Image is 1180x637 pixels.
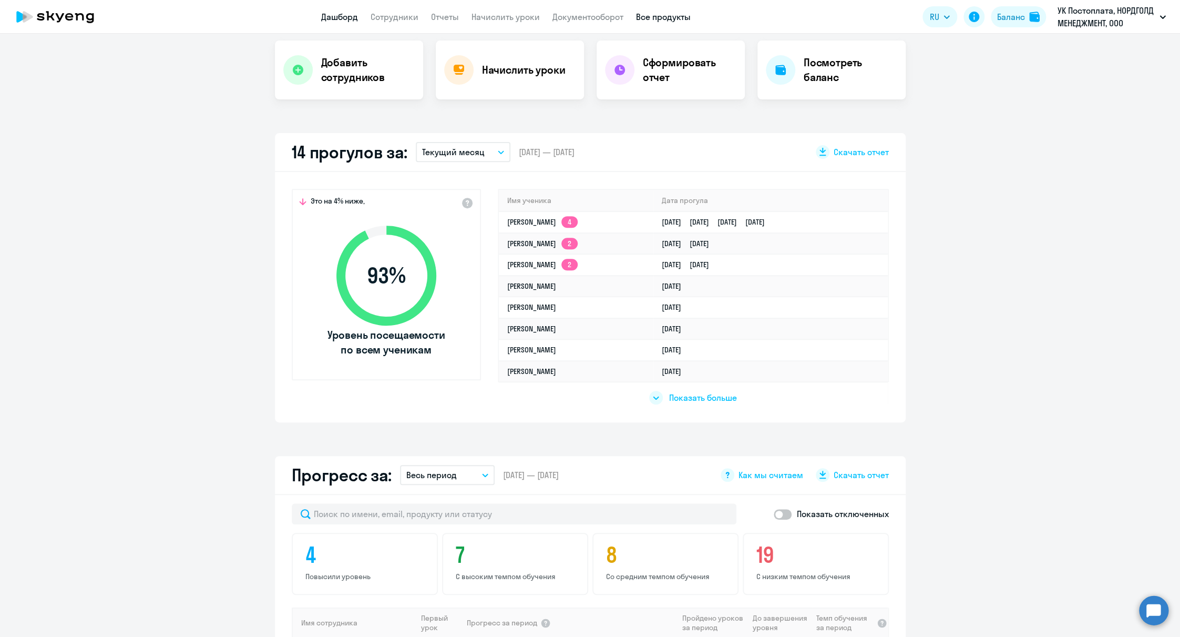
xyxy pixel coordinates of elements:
[507,302,556,312] a: [PERSON_NAME]
[499,190,653,211] th: Имя ученика
[922,6,957,27] button: RU
[507,367,556,376] a: [PERSON_NAME]
[507,345,556,355] a: [PERSON_NAME]
[662,260,717,269] a: [DATE][DATE]
[662,345,690,355] a: [DATE]
[669,392,737,403] span: Показать больше
[292,503,736,524] input: Поиск по имени, email, продукту или статусу
[507,217,578,227] a: [PERSON_NAME]4
[305,542,427,568] h4: 4
[431,12,459,22] a: Отчеты
[991,6,1046,27] button: Балансbalance
[371,12,418,22] a: Сотрудники
[804,55,897,85] h4: Посмотреть баланс
[326,328,447,357] span: Уровень посещаемости по всем ученикам
[606,542,728,568] h4: 8
[292,464,392,486] h2: Прогресс за:
[406,469,457,481] p: Весь период
[561,238,578,249] app-skyeng-badge: 2
[467,618,537,628] span: Прогресс за период
[305,572,427,581] p: Повысили уровень
[311,196,365,209] span: Это на 4% ниже,
[416,142,510,162] button: Текущий месяц
[507,260,578,269] a: [PERSON_NAME]2
[519,146,574,158] span: [DATE] — [DATE]
[1058,4,1155,29] p: УК Постоплата, НОРДГОЛД МЕНЕДЖМЕНТ, ООО
[662,367,690,376] a: [DATE]
[756,542,878,568] h4: 19
[292,141,408,163] h2: 14 прогулов за:
[507,324,556,333] a: [PERSON_NAME]
[834,146,889,158] span: Скачать отчет
[400,465,495,485] button: Весь период
[662,324,690,333] a: [DATE]
[606,572,728,581] p: Со средним темпом обучения
[1029,12,1040,22] img: balance
[662,217,773,227] a: [DATE][DATE][DATE][DATE]
[507,239,578,248] a: [PERSON_NAME]2
[797,508,889,520] p: Показать отключенных
[653,190,888,211] th: Дата прогула
[662,239,717,248] a: [DATE][DATE]
[456,542,578,568] h4: 7
[471,12,540,22] a: Начислить уроки
[561,259,578,270] app-skyeng-badge: 2
[738,469,803,481] span: Как мы считаем
[321,55,415,85] h4: Добавить сотрудников
[756,572,878,581] p: С низким темпом обучения
[643,55,736,85] h4: Сформировать отчет
[636,12,691,22] a: Все продукты
[552,12,623,22] a: Документооборот
[834,469,889,481] span: Скачать отчет
[507,281,556,291] a: [PERSON_NAME]
[422,146,485,158] p: Текущий месяц
[662,302,690,312] a: [DATE]
[321,12,358,22] a: Дашборд
[1052,4,1171,29] button: УК Постоплата, НОРДГОЛД МЕНЕДЖМЕНТ, ООО
[456,572,578,581] p: С высоким темпом обучения
[662,281,690,291] a: [DATE]
[482,63,566,77] h4: Начислить уроки
[561,216,578,228] app-skyeng-badge: 4
[816,613,873,632] span: Темп обучения за период
[503,469,559,481] span: [DATE] — [DATE]
[997,11,1025,23] div: Баланс
[326,263,447,288] span: 93 %
[930,11,939,23] span: RU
